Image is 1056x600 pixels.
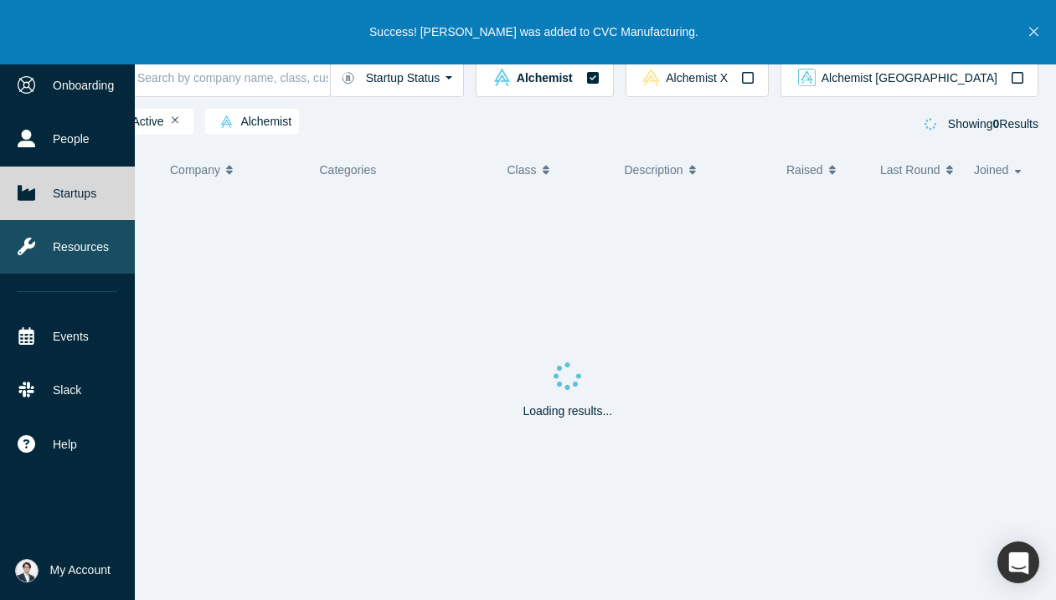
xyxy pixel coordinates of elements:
span: My Account [50,562,111,579]
span: Categories [320,163,377,177]
span: Help [53,436,77,454]
button: Remove Filter [172,115,179,126]
p: Loading results... [523,403,612,420]
button: My Account [15,559,111,582]
span: Showing Results [948,117,1038,131]
button: alchemist Vault LogoAlchemist [476,59,613,97]
button: Startup Status [330,59,465,97]
button: Description [625,152,770,187]
span: Alchemist X [666,72,728,84]
button: Class [507,152,599,187]
span: Company [170,152,220,187]
span: Alchemist [517,72,573,84]
img: alchemist_aj Vault Logo [798,69,816,86]
span: Raised [786,152,823,187]
button: Last Round [880,152,956,187]
span: Last Round [880,152,940,187]
img: Startup status [342,71,354,85]
span: Joined [974,152,1008,187]
img: alchemist Vault Logo [493,69,511,86]
img: Eisuke Shimizu's Account [15,559,39,582]
button: alchemist_aj Vault LogoAlchemist [GEOGRAPHIC_DATA] [780,59,1038,97]
input: Search by company name, class, customer, one-liner or category [136,58,330,97]
span: Description [625,152,683,187]
button: Company [170,152,293,187]
img: alchemist Vault Logo [220,115,233,128]
button: Raised [786,152,863,187]
span: Alchemist [213,115,291,129]
span: Alchemist [GEOGRAPHIC_DATA] [822,72,997,84]
p: Success! [PERSON_NAME] was added to CVC Manufacturing. [369,23,698,41]
button: alchemistx Vault LogoAlchemist X [626,59,769,97]
img: alchemistx Vault Logo [642,69,660,86]
span: Active [105,115,164,129]
strong: 0 [993,117,1000,131]
span: Class [507,152,537,187]
button: Joined [974,152,1027,187]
